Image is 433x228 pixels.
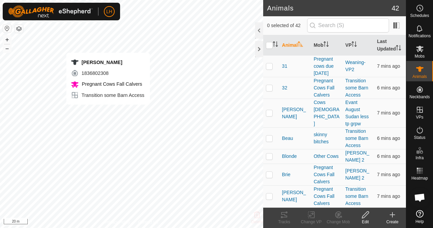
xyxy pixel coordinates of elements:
span: 30 Sept 2025, 12:47 am [377,110,400,116]
span: [PERSON_NAME] [282,189,309,203]
p-sorticon: Activate to sort [351,42,357,48]
span: 30 Sept 2025, 12:48 am [377,153,400,159]
span: Mobs [415,54,425,58]
p-sorticon: Activate to sort [396,46,401,51]
div: Transition some Barn Access [71,91,144,99]
a: Weaning-VP2 [345,60,366,72]
th: Animal [279,35,311,56]
span: Beau [282,135,293,142]
a: Transition some Barn Access [345,128,368,148]
p-sorticon: Activate to sort [323,42,329,48]
a: [PERSON_NAME] 2 [345,150,369,163]
input: Search (S) [307,18,389,33]
span: Animals [412,75,427,79]
span: 42 [392,3,399,13]
span: Status [414,136,425,140]
a: Transition some Barn Access [345,186,368,206]
button: + [3,36,11,44]
button: Reset Map [3,24,11,33]
p-sorticon: Activate to sort [298,42,303,48]
span: Infra [415,156,424,160]
th: Last Updated [374,35,406,56]
span: Pregnant Cows Fall Calvers [80,81,142,87]
th: VP [343,35,374,56]
span: [PERSON_NAME] [282,106,309,120]
span: VPs [416,115,423,119]
span: Neckbands [409,95,430,99]
div: Cows [DEMOGRAPHIC_DATA] [314,99,340,127]
span: 32 [282,84,288,91]
a: Evant August Sudan less tp grpw [345,100,369,126]
span: Notifications [409,34,431,38]
span: Help [415,220,424,224]
span: ChiefExecutive [282,207,309,222]
div: Pregnant cows due [DATE] [314,56,340,77]
span: Blonde [282,153,297,160]
span: 30 Sept 2025, 12:47 am [377,193,400,199]
span: Brie [282,171,291,178]
button: Map Layers [15,25,23,33]
div: Pregnant Cows Fall Calvers [314,186,340,207]
a: Contact Us [138,219,158,225]
div: Open chat [410,187,430,208]
span: 0 selected of 42 [267,22,307,29]
div: Change VP [298,219,325,225]
th: Mob [311,35,343,56]
span: 30 Sept 2025, 12:48 am [377,136,400,141]
h2: Animals [267,4,392,12]
span: 30 Sept 2025, 12:47 am [377,172,400,177]
div: Other Cows [314,153,340,160]
div: Tracks [271,219,298,225]
span: 30 Sept 2025, 12:47 am [377,63,400,69]
div: Edit [352,219,379,225]
div: Pregnant Cows Fall Calvers [314,164,340,185]
div: 1836802308 [71,69,144,77]
span: Heatmap [411,176,428,180]
a: [PERSON_NAME] 2 [345,168,369,181]
a: Help [406,207,433,226]
button: – [3,44,11,53]
div: skinny bitches [314,131,340,145]
span: 31 [282,63,288,70]
span: Schedules [410,14,429,18]
a: Privacy Policy [105,219,130,225]
div: Change Mob [325,219,352,225]
p-sorticon: Activate to sort [273,42,278,48]
a: Transition some Barn Access [345,78,368,98]
div: Pregnant Cows Fall Calvers [314,77,340,99]
span: 30 Sept 2025, 12:48 am [377,85,400,90]
span: LH [106,8,112,15]
img: Gallagher Logo [8,5,93,18]
div: Create [379,219,406,225]
div: [PERSON_NAME] [71,58,144,66]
